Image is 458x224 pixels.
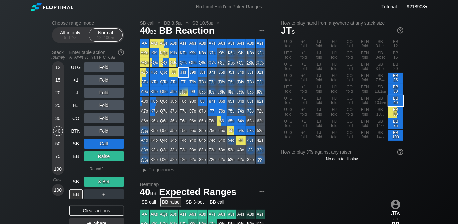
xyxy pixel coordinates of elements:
[84,113,124,123] div: Fold
[236,106,246,116] div: On the cusp: play or fold.
[342,118,357,129] div: CO fold
[140,87,149,96] div: A9o
[150,126,159,135] div: K5o
[179,116,188,126] div: T6o
[53,151,63,161] div: 75
[236,145,246,155] div: 43o
[140,97,149,106] div: A8o
[381,112,384,117] span: bb
[381,78,385,82] span: bb
[358,84,373,95] div: BTN fold
[312,39,327,50] div: LJ fold
[179,48,188,58] div: KTs
[53,100,63,110] div: 25
[159,97,169,106] div: Q8o
[342,130,357,141] div: CO fold
[169,58,178,67] div: QJs
[388,84,403,95] div: BB 30
[256,68,265,77] div: On the cusp: play or fold.
[246,97,255,106] div: On the cusp: play or fold.
[281,149,403,155] div: How to play JTs against any raiser
[358,118,373,129] div: BTN fold
[159,145,169,155] div: Q3o
[208,136,217,145] div: 74o
[227,97,236,106] div: On the cusp: play or fold.
[312,73,327,84] div: LJ fold
[69,100,83,110] div: HJ
[169,106,178,116] div: J7o
[140,39,149,48] div: AA
[179,58,188,67] div: QTs
[179,106,188,116] div: T7o
[179,126,188,135] div: T5o
[169,145,178,155] div: J3o
[327,50,342,61] div: HJ fold
[397,27,404,34] img: help.32db89a4.svg
[53,185,63,195] div: 100
[53,75,63,85] div: 15
[281,95,296,106] div: UTG fold
[188,77,198,87] div: T9s
[163,20,183,26] span: BB 3.5
[342,95,357,106] div: CO fold
[312,130,327,141] div: LJ fold
[208,58,217,67] div: Q7s
[236,97,246,106] div: On the cusp: play or fold.
[69,151,83,161] div: BB
[179,39,188,48] div: ATs
[208,97,217,106] div: 87s
[281,50,296,61] div: UTG fold
[159,77,169,87] div: QTo
[178,20,182,26] span: bb
[358,130,373,141] div: BTN fold
[236,87,246,96] div: On the cusp: play or fold.
[358,39,373,50] div: BTN fold
[159,48,169,58] div: KQs
[69,55,124,60] div: A=All-in R=Raise C=Call
[373,39,388,50] div: SB 3-bet
[169,136,178,145] div: J4o
[236,77,246,87] div: On the cusp: play or fold.
[208,48,217,58] div: K7s
[256,116,265,126] div: 62s
[327,84,342,95] div: HJ fold
[381,4,397,9] a: Tutorial
[246,87,255,96] div: On the cusp: play or fold.
[281,61,296,72] div: UTG fold
[140,48,149,58] div: AKo
[236,68,246,77] div: On the cusp: play or fold.
[159,106,169,116] div: Q7o
[227,39,236,48] div: A5s
[358,73,373,84] div: BTN fold
[381,135,384,139] span: bb
[312,84,327,95] div: LJ fold
[227,87,236,96] div: On the cusp: play or fold.
[327,73,342,84] div: HJ fold
[208,145,217,155] div: 73o
[198,97,207,106] div: 88
[198,126,207,135] div: 85o
[246,116,255,126] div: 63s
[49,47,67,62] div: Stack
[296,73,311,84] div: +1 fold
[56,35,84,40] div: 5 – 12
[292,28,295,35] span: s
[327,118,342,129] div: HJ fold
[55,29,86,41] div: All-in only
[188,58,198,67] div: Q9s
[246,106,255,116] div: On the cusp: play or fold.
[373,61,388,72] div: SB 3-bet
[139,20,156,26] span: SB call
[188,106,198,116] div: 97o
[53,164,63,174] div: 100
[179,97,188,106] div: T8o
[84,88,124,98] div: Fold
[312,61,327,72] div: LJ fold
[169,97,178,106] div: J8o
[169,68,178,77] div: JJ
[140,77,149,87] div: ATo
[342,39,357,50] div: CO fold
[169,126,178,135] div: J5o
[217,136,227,145] div: 64o
[169,77,178,87] div: JTo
